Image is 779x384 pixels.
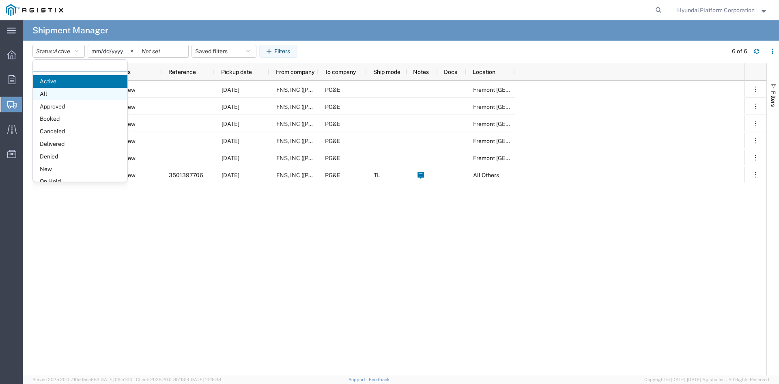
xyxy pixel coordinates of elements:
[33,125,127,138] span: Canceled
[123,167,136,184] span: New
[473,121,554,127] span: Fremont DC
[325,155,340,161] span: PG&E
[222,155,239,161] span: 09/30/2025
[54,48,70,54] span: Active
[276,69,314,75] span: From company
[276,87,419,93] span: FNS, INC (Harmon)(C/O Hyundai Corporation)
[33,150,127,163] span: Denied
[123,81,136,98] span: New
[369,377,389,382] a: Feedback
[33,100,127,113] span: Approved
[33,175,127,188] span: On Hold
[32,377,132,382] span: Server: 2025.20.0-710e05ee653
[732,47,747,56] div: 6 of 6
[276,138,419,144] span: FNS, INC (Harmon)(C/O Hyundai Corporation)
[276,155,419,161] span: FNS, INC (Harmon)(C/O Hyundai Corporation)
[473,69,495,75] span: Location
[169,172,203,178] span: 3501397706
[222,121,239,127] span: 09/30/2025
[168,69,196,75] span: Reference
[138,45,188,57] input: Not set
[325,138,340,144] span: PG&E
[473,87,554,93] span: Fremont DC
[136,377,221,382] span: Client: 2025.20.0-8b113f4
[32,20,108,41] h4: Shipment Manager
[349,377,369,382] a: Support
[6,4,63,16] img: logo
[325,87,340,93] span: PG&E
[276,121,419,127] span: FNS, INC (Harmon)(C/O Hyundai Corporation)
[473,104,554,110] span: Fremont DC
[276,172,419,178] span: FNS, INC (Harmon)(C/O Hyundai Corporation)
[123,132,136,150] span: New
[325,121,340,127] span: PG&E
[473,172,499,178] span: All Others
[259,45,297,58] button: Filters
[33,113,127,125] span: Booked
[444,69,457,75] span: Docs
[189,377,221,382] span: [DATE] 10:16:38
[222,138,239,144] span: 09/30/2025
[473,138,554,144] span: Fremont DC
[123,115,136,132] span: New
[123,150,136,167] span: New
[325,172,340,178] span: PG&E
[192,45,256,58] button: Saved filters
[644,376,769,383] span: Copyright © [DATE]-[DATE] Agistix Inc., All Rights Reserved
[33,88,127,100] span: All
[33,163,127,176] span: New
[123,98,136,115] span: New
[33,75,127,88] span: Active
[677,5,768,15] button: Hyundai Platform Corporation
[473,155,554,161] span: Fremont DC
[325,69,356,75] span: To company
[325,104,340,110] span: PG&E
[276,104,419,110] span: FNS, INC (Harmon)(C/O Hyundai Corporation)
[222,104,239,110] span: 09/30/2025
[33,138,127,150] span: Delivered
[222,172,239,178] span: 10/02/2025
[222,87,239,93] span: 09/30/2025
[413,69,429,75] span: Notes
[770,91,777,107] span: Filters
[221,69,252,75] span: Pickup date
[99,377,132,382] span: [DATE] 09:51:04
[373,69,400,75] span: Ship mode
[374,172,380,178] span: TL
[677,6,755,15] span: Hyundai Platform Corporation
[88,45,138,57] input: Not set
[32,45,85,58] button: Status:Active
